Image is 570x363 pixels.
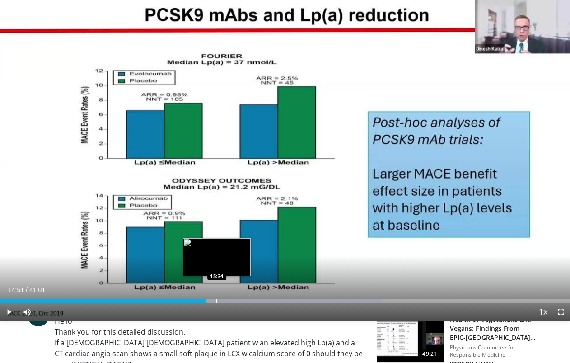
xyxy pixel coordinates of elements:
[534,303,552,321] button: Playback Rate
[26,286,28,293] span: /
[18,303,36,321] button: Mute
[29,286,45,293] span: 41:01
[377,316,444,363] img: 606f2b51-b844-428b-aa21-8c0c72d5a896.150x105_q85_crop-smart_upscale.jpg
[419,349,440,358] span: 49:21
[552,303,570,321] button: Fullscreen
[183,238,251,276] img: image.jpeg
[450,315,537,342] h3: Health of Vegetarians and Vegans: Findings From EPIC-[GEOGRAPHIC_DATA] and Othe…
[450,344,537,358] p: Physicians Committee for Responsible Medicine
[8,286,24,293] span: 14:51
